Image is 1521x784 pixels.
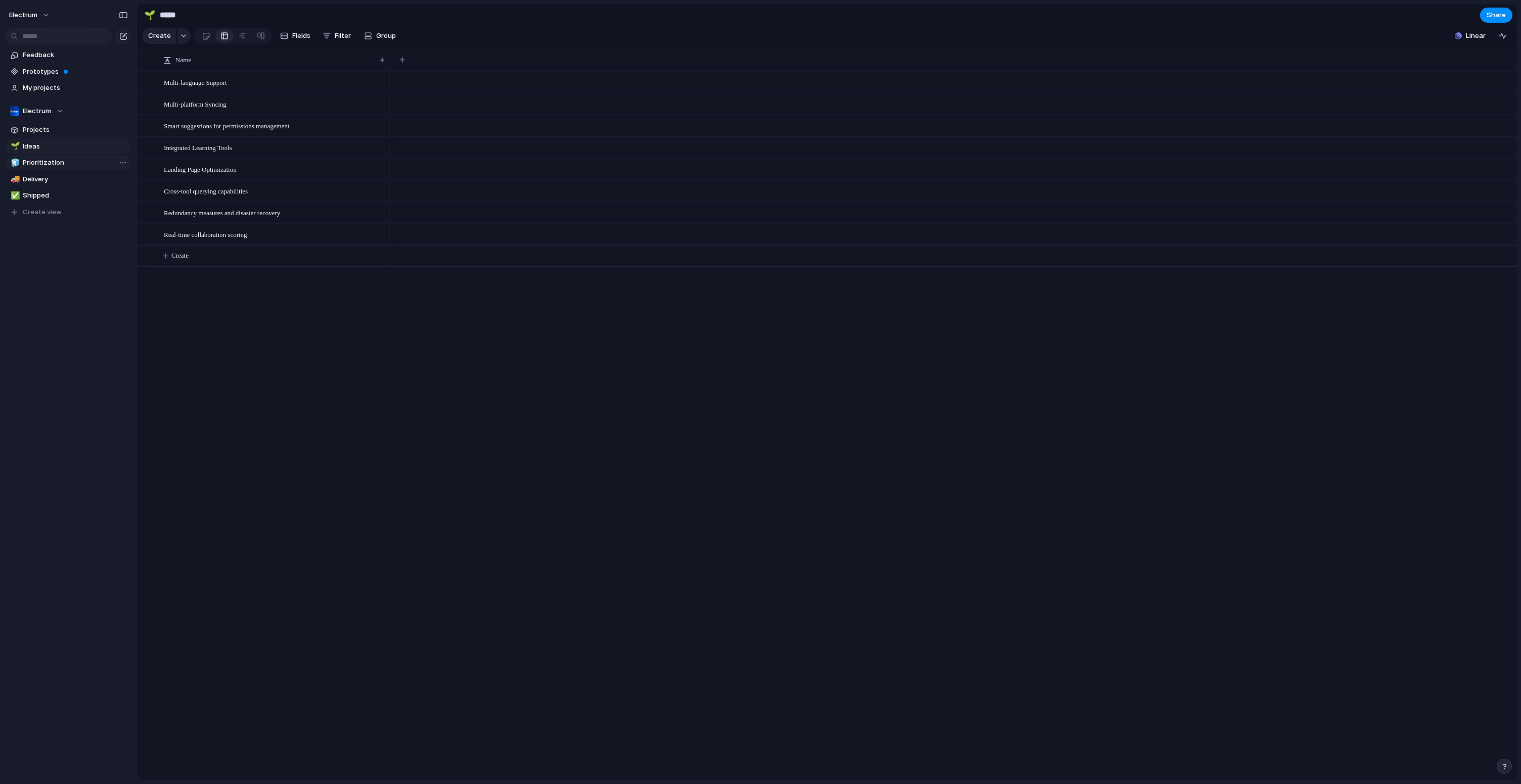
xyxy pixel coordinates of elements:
span: My projects [23,83,128,93]
button: 🌱 [142,7,158,23]
button: 🚚 [9,174,19,184]
span: Share [1487,10,1506,20]
span: Electrum [9,10,37,20]
a: 🧊Prioritization [5,155,131,170]
div: 🧊 [11,157,18,169]
span: Multi-language Support [164,76,227,88]
a: Feedback [5,47,131,63]
span: Prototypes [23,67,128,77]
a: 🌱Ideas [5,139,131,154]
button: Electrum [5,7,55,23]
span: Shipped [23,190,128,201]
a: My projects [5,80,131,95]
div: ✅ [11,190,18,202]
span: Create view [23,207,62,217]
a: ✅Shipped [5,188,131,203]
span: Delivery [23,174,128,184]
span: Ideas [23,141,128,152]
button: Linear [1451,28,1490,43]
button: 🧊 [9,158,19,168]
button: Create [142,28,176,44]
span: Create [148,31,171,41]
a: Prototypes [5,64,131,79]
button: Electrum [5,104,131,119]
span: Cross-tool querying capabilities [164,185,248,197]
button: Group [359,28,401,44]
div: 🌱 [144,8,155,22]
span: Group [376,31,396,41]
span: Name [175,55,191,65]
button: Share [1480,8,1512,23]
span: Feedback [23,50,128,60]
div: 🚚 [11,173,18,185]
div: 🌱 [11,140,18,152]
span: Projects [23,125,128,135]
span: Real-time collaboration scoring [164,228,247,240]
span: Create [171,251,189,261]
a: Projects [5,122,131,137]
span: Redundancy measures and disaster recovery [164,207,280,218]
a: 🚚Delivery [5,172,131,187]
span: Filter [335,31,351,41]
button: Create view [5,205,131,220]
span: Multi-platform Syncing [164,98,227,110]
span: Prioritization [23,158,128,168]
span: Landing Page Optimization [164,163,237,175]
span: Linear [1466,31,1486,41]
button: Filter [319,28,355,44]
button: 🌱 [9,141,19,152]
span: Integrated Learning Tools [164,141,232,153]
button: ✅ [9,190,19,201]
button: Fields [276,28,315,44]
span: Fields [292,31,310,41]
span: Smart suggestions for permissions management [164,120,289,131]
span: Electrum [23,106,51,116]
